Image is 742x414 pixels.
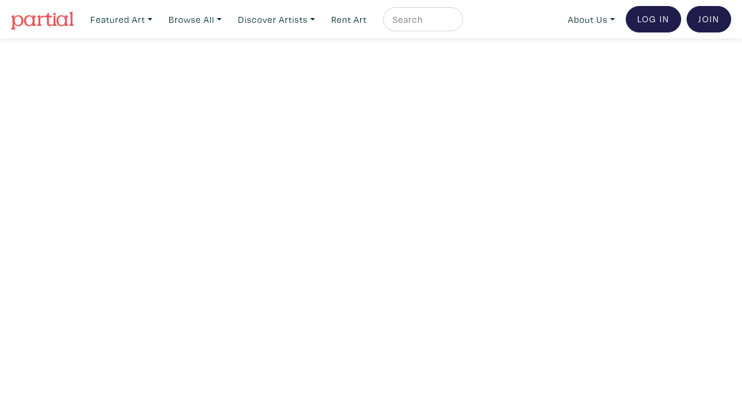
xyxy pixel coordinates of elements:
a: Featured Art [85,7,158,32]
a: Log In [626,6,681,32]
a: About Us [563,7,620,32]
a: Rent Art [326,7,372,32]
a: Join [687,6,731,32]
input: Search [391,12,452,27]
a: Browse All [163,7,227,32]
a: Discover Artists [232,7,320,32]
